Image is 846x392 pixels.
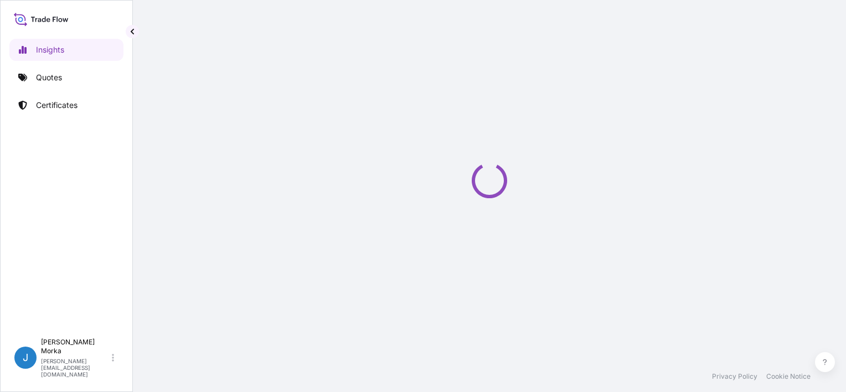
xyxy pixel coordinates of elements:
[41,338,110,355] p: [PERSON_NAME] Morka
[36,100,78,111] p: Certificates
[36,72,62,83] p: Quotes
[36,44,64,55] p: Insights
[23,352,28,363] span: J
[766,372,811,381] a: Cookie Notice
[9,94,123,116] a: Certificates
[9,66,123,89] a: Quotes
[712,372,757,381] a: Privacy Policy
[9,39,123,61] a: Insights
[41,358,110,378] p: [PERSON_NAME][EMAIL_ADDRESS][DOMAIN_NAME]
